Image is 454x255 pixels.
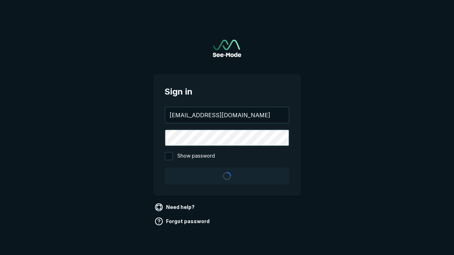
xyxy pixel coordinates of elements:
span: Show password [177,152,215,160]
img: See-Mode Logo [213,40,241,57]
a: Need help? [153,202,198,213]
input: your@email.com [165,107,289,123]
span: Sign in [165,85,289,98]
a: Forgot password [153,216,212,227]
a: Go to sign in [213,40,241,57]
